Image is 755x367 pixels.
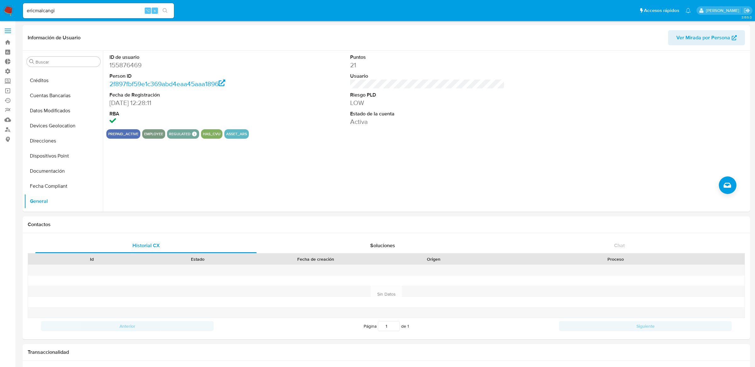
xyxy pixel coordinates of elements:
[24,148,103,164] button: Dispositivos Point
[109,79,225,88] a: 2f897fbf59e1c369abd4eaa45aaa1896
[614,242,625,249] span: Chat
[364,321,409,331] span: Página de
[28,35,81,41] h1: Información de Usuario
[350,110,504,117] dt: Estado de la cuenta
[28,349,745,355] h1: Transaccionalidad
[491,256,740,262] div: Proceso
[24,194,103,209] button: General
[744,7,750,14] a: Salir
[108,133,138,135] button: prepaid_active
[685,8,691,13] a: Notificaciones
[385,256,482,262] div: Origen
[23,7,174,15] input: Buscar usuario o caso...
[43,256,140,262] div: Id
[41,321,214,331] button: Anterior
[676,30,730,45] span: Ver Mirada por Persona
[169,133,191,135] button: regulated
[668,30,745,45] button: Ver Mirada por Persona
[132,242,160,249] span: Historial CX
[407,323,409,329] span: 1
[350,73,504,80] dt: Usuario
[109,92,264,98] dt: Fecha de Registración
[24,103,103,118] button: Datos Modificados
[24,118,103,133] button: Devices Geolocation
[370,242,395,249] span: Soluciones
[24,164,103,179] button: Documentación
[24,133,103,148] button: Direcciones
[28,221,745,228] h1: Contactos
[706,8,741,14] p: eric.malcangi@mercadolibre.com
[109,54,264,61] dt: ID de usuario
[109,61,264,70] dd: 155876469
[144,133,163,135] button: employee
[149,256,246,262] div: Estado
[24,73,103,88] button: Créditos
[350,92,504,98] dt: Riesgo PLD
[203,133,221,135] button: has_cvu
[109,98,264,107] dd: [DATE] 12:28:11
[36,59,98,65] input: Buscar
[350,98,504,107] dd: LOW
[109,73,264,80] dt: Person ID
[350,117,504,126] dd: Activa
[255,256,376,262] div: Fecha de creación
[350,61,504,70] dd: 21
[24,88,103,103] button: Cuentas Bancarias
[226,133,247,135] button: asset_ars
[109,110,264,117] dt: RBA
[145,8,150,14] span: ⌥
[559,321,732,331] button: Siguiente
[159,6,171,15] button: search-icon
[29,59,34,64] button: Buscar
[24,209,103,224] button: Historial Casos
[644,7,679,14] span: Accesos rápidos
[24,179,103,194] button: Fecha Compliant
[154,8,156,14] span: s
[350,54,504,61] dt: Puntos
